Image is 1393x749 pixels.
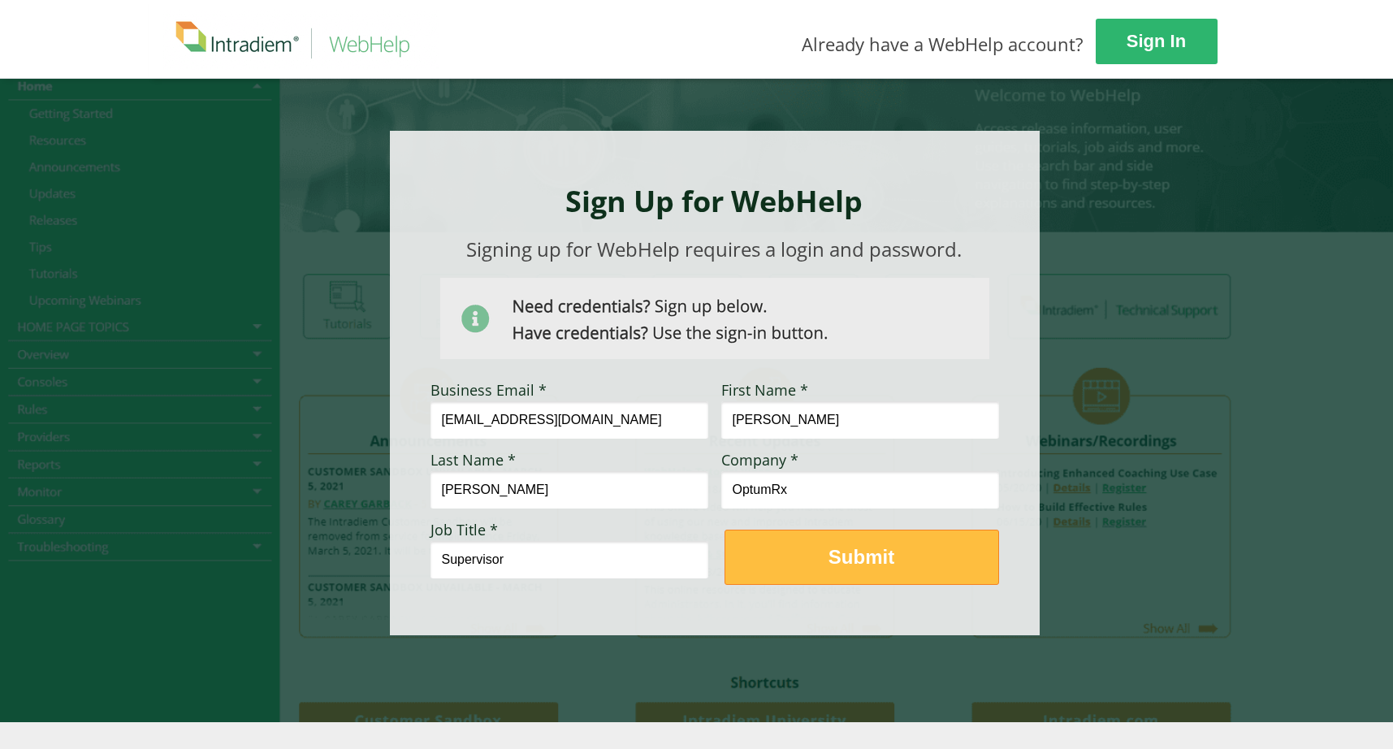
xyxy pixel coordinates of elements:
[430,380,547,400] span: Business Email *
[1096,19,1218,64] a: Sign In
[565,181,863,221] strong: Sign Up for WebHelp
[725,530,999,585] button: Submit
[802,32,1084,56] span: Already have a WebHelp account?
[1127,31,1186,51] strong: Sign In
[828,546,894,568] strong: Submit
[466,236,962,262] span: Signing up for WebHelp requires a login and password.
[430,450,516,470] span: Last Name *
[430,520,498,539] span: Job Title *
[721,380,808,400] span: First Name *
[721,450,798,470] span: Company *
[440,278,989,359] img: Need Credentials? Sign up below. Have Credentials? Use the sign-in button.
